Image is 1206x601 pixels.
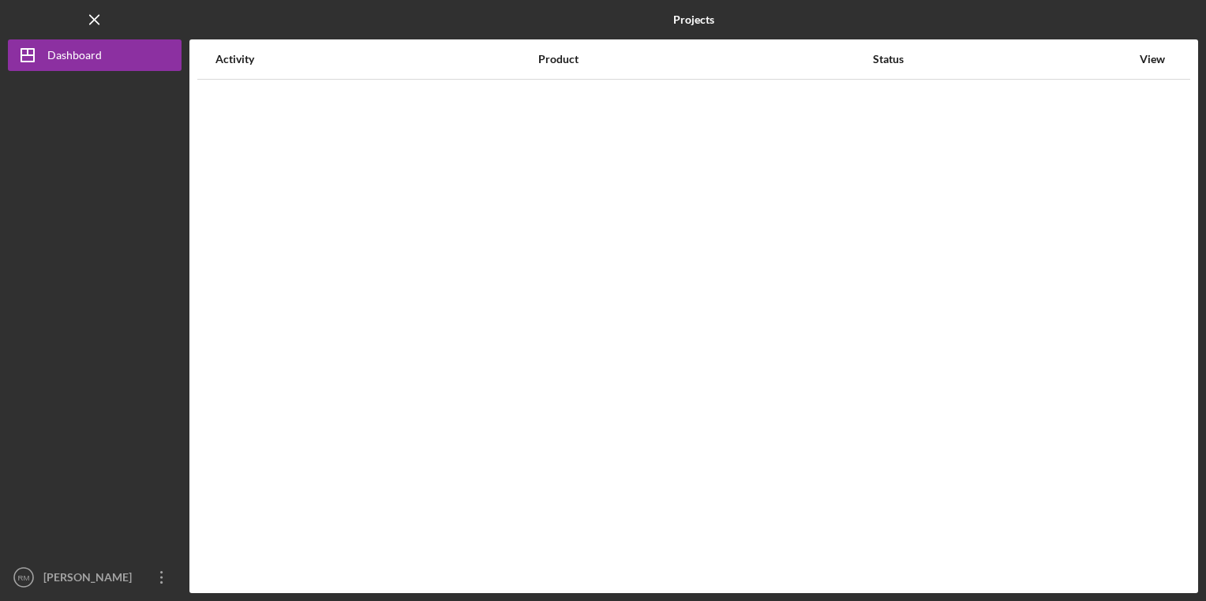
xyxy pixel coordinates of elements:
[215,53,537,65] div: Activity
[1133,53,1172,65] div: View
[673,13,714,26] b: Projects
[873,53,1131,65] div: Status
[18,573,30,582] text: RM
[8,562,182,593] button: RM[PERSON_NAME]
[538,53,872,65] div: Product
[8,39,182,71] button: Dashboard
[47,39,102,75] div: Dashboard
[39,562,142,597] div: [PERSON_NAME]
